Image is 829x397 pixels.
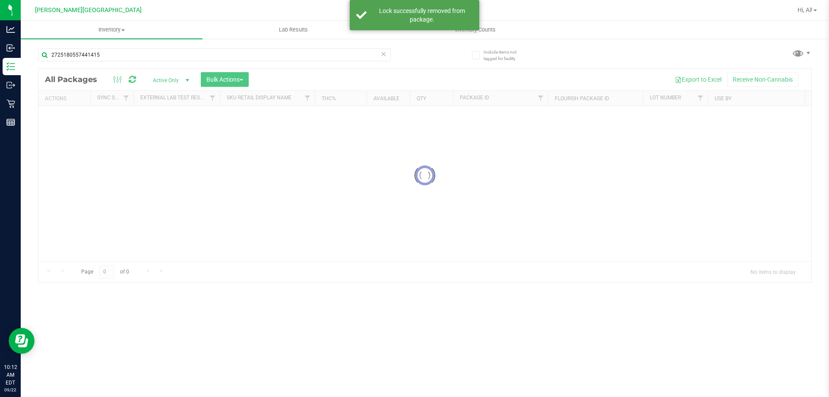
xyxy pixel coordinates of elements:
p: 09/22 [4,387,17,393]
span: Inventory [21,26,203,34]
span: Include items not tagged for facility [484,49,527,62]
span: Hi, Al! [797,6,813,13]
div: Lock successfully removed from package. [371,6,473,24]
p: 10:12 AM EDT [4,363,17,387]
inline-svg: Reports [6,118,15,127]
span: Clear [380,48,386,60]
inline-svg: Outbound [6,81,15,89]
inline-svg: Analytics [6,25,15,34]
inline-svg: Retail [6,99,15,108]
span: Lab Results [267,26,320,34]
a: Lab Results [203,21,384,39]
a: Inventory [21,21,203,39]
inline-svg: Inventory [6,62,15,71]
span: [PERSON_NAME][GEOGRAPHIC_DATA] [35,6,142,14]
iframe: Resource center [9,328,35,354]
input: Search Package ID, Item Name, SKU, Lot or Part Number... [38,48,391,61]
inline-svg: Inbound [6,44,15,52]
